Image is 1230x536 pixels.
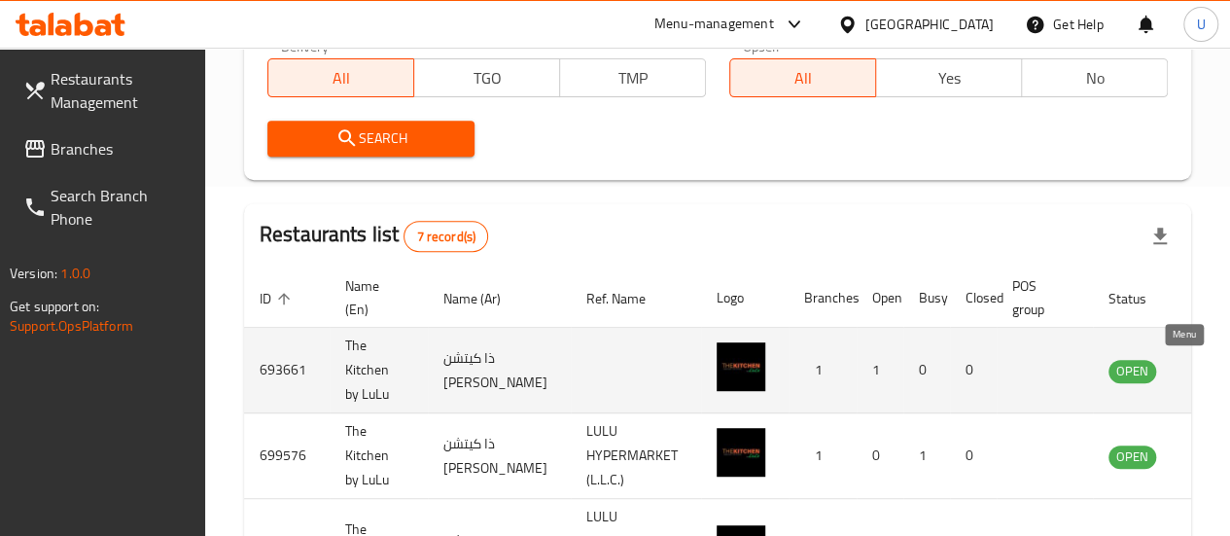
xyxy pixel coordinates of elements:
span: Ref. Name [586,287,671,310]
span: POS group [1012,274,1070,321]
span: Yes [884,64,1014,92]
td: 699576 [244,413,330,499]
div: [GEOGRAPHIC_DATA] [865,14,994,35]
td: The Kitchen by LuLu [330,413,428,499]
td: The Kitchen by LuLu [330,328,428,413]
label: Upsell [743,39,779,53]
th: Busy [903,268,950,328]
a: Support.OpsPlatform [10,313,133,339]
span: No [1030,64,1160,92]
span: Version: [10,261,57,286]
div: Export file [1137,213,1183,260]
span: TMP [568,64,698,92]
span: All [738,64,868,92]
button: Yes [875,58,1022,97]
span: Name (En) [345,274,404,321]
button: TGO [413,58,560,97]
span: OPEN [1108,446,1156,468]
span: All [276,64,406,92]
td: 0 [857,413,903,499]
span: Restaurants Management [51,67,190,114]
a: Restaurants Management [8,55,205,125]
td: 1 [857,328,903,413]
button: No [1021,58,1168,97]
td: ذا كيتشن [PERSON_NAME] [428,328,571,413]
td: 693661 [244,328,330,413]
span: U [1196,14,1205,35]
span: Search [283,126,460,151]
th: Open [857,268,903,328]
span: 7 record(s) [404,228,487,246]
span: Name (Ar) [443,287,526,310]
img: The Kitchen by LuLu [717,342,765,391]
td: 1 [789,328,857,413]
th: Branches [789,268,857,328]
span: TGO [422,64,552,92]
button: TMP [559,58,706,97]
img: The Kitchen by LuLu [717,428,765,477]
span: Search Branch Phone [51,184,190,231]
td: 0 [903,328,950,413]
th: Closed [950,268,997,328]
span: OPEN [1108,360,1156,382]
a: Search Branch Phone [8,172,205,242]
td: 0 [950,328,997,413]
td: 1 [789,413,857,499]
h2: Restaurants list [260,220,488,252]
span: Branches [51,137,190,161]
td: ذا كيتشن [PERSON_NAME] [428,413,571,499]
td: LULU HYPERMARKET (L.L.C.) [571,413,701,499]
div: Menu-management [654,13,774,36]
span: Get support on: [10,294,99,319]
span: Status [1108,287,1172,310]
a: Branches [8,125,205,172]
span: ID [260,287,297,310]
td: 0 [950,413,997,499]
th: Logo [701,268,789,328]
div: Total records count [404,221,488,252]
span: 1.0.0 [60,261,90,286]
button: Search [267,121,475,157]
td: 1 [903,413,950,499]
button: All [267,58,414,97]
div: OPEN [1108,446,1156,469]
button: All [729,58,876,97]
label: Delivery [281,39,330,53]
